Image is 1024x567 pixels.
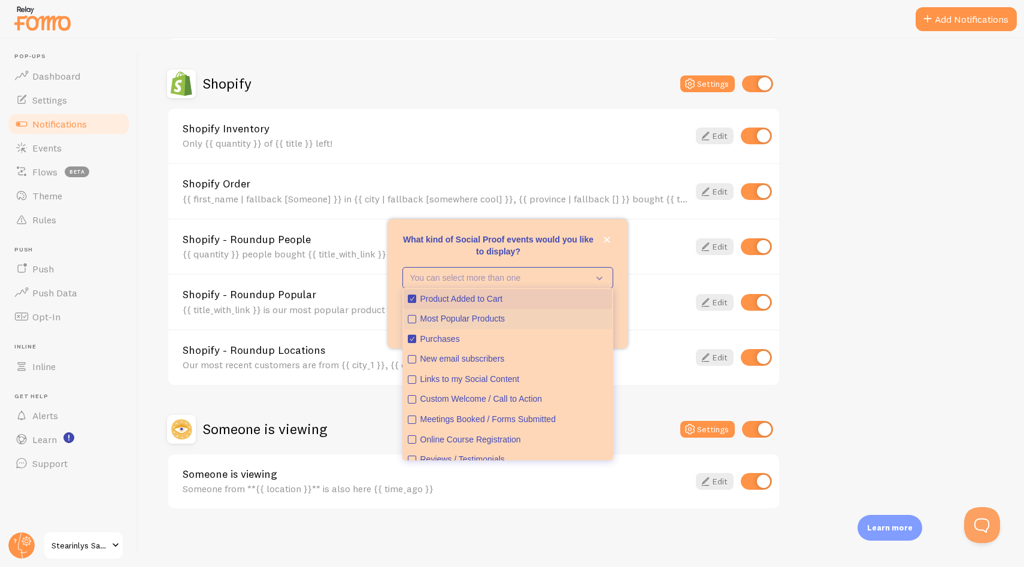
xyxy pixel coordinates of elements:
a: Edit [696,238,734,255]
div: Custom Welcome / Call to Action [420,393,608,405]
span: Notifications [32,118,87,130]
span: Push Data [32,287,77,299]
span: Events [32,142,62,154]
span: Push [32,263,54,275]
div: Most Popular Products [420,313,608,325]
span: Learn [32,433,57,445]
a: Edit [696,349,734,366]
h2: Shopify [203,74,252,93]
a: Shopify - Roundup People [183,234,689,245]
p: What kind of Social Proof events would you like to display? [402,234,613,257]
a: Flows beta [7,160,131,184]
div: Purchases [420,333,608,345]
svg: <p>Watch New Feature Tutorials!</p> [63,432,74,443]
a: Stearinlys Sand Eksperten [43,531,124,560]
button: You can select more than one [402,267,613,289]
button: Meetings Booked / Forms Submitted [404,410,612,430]
span: Stearinlys Sand Eksperten [51,538,108,553]
a: Inline [7,354,131,378]
a: Rules [7,208,131,232]
h2: Someone is viewing [203,420,327,438]
a: Support [7,451,131,475]
div: Learn more [858,515,922,541]
div: {{ first_name | fallback [Someone] }} in {{ city | fallback [somewhere cool] }}, {{ province | fa... [183,193,689,204]
div: Product Added to Cart [420,293,608,305]
a: Shopify - Roundup Popular [183,289,689,300]
a: Opt-In [7,305,131,329]
button: Most Popular Products [404,309,612,329]
button: New email subscribers [404,349,612,369]
span: Support [32,457,68,469]
a: Edit [696,128,734,144]
div: Only {{ quantity }} of {{ title }} left! [183,138,689,148]
span: Inline [14,343,131,351]
button: Links to my Social Content [404,369,612,390]
img: Someone is viewing [167,415,196,444]
span: beta [65,166,89,177]
a: Edit [696,294,734,311]
button: Online Course Registration [404,430,612,450]
a: Alerts [7,404,131,427]
img: fomo-relay-logo-orange.svg [13,3,72,34]
span: Dashboard [32,70,80,82]
a: Shopify Inventory [183,123,689,134]
span: Settings [32,94,67,106]
a: Notifications [7,112,131,136]
p: You can select more than one [410,272,589,284]
span: Opt-In [32,311,60,323]
button: close, [601,234,613,246]
div: What kind of Social Proof events would you like to display? [388,219,628,348]
button: Settings [680,75,735,92]
button: Purchases [404,329,612,350]
a: Settings [7,88,131,112]
button: Custom Welcome / Call to Action [404,389,612,410]
a: Edit [696,473,734,490]
div: {{ quantity }} people bought {{ title_with_link }} in the last few hours [183,248,689,259]
iframe: Help Scout Beacon - Open [964,507,1000,543]
a: Shopify - Roundup Locations [183,345,689,356]
div: New email subscribers [420,353,608,365]
div: {{ title_with_link }} is our most popular product this week, with {{ quantity }} purchases [183,304,689,315]
div: Our most recent customers are from {{ city_1 }}, {{ city_2 }}, and {{ city_3 }} [183,359,689,370]
a: Theme [7,184,131,208]
button: Reviews / Testimonials [404,450,612,470]
span: Flows [32,166,57,178]
div: Meetings Booked / Forms Submitted [420,414,608,426]
div: Someone from **{{ location }}** is also here {{ time_ago }} [183,483,689,494]
button: Settings [680,421,735,438]
span: Push [14,246,131,254]
a: Learn [7,427,131,451]
span: Pop-ups [14,53,131,60]
a: Shopify Order [183,178,689,189]
a: Push [7,257,131,281]
a: Edit [696,183,734,200]
p: Learn more [867,522,913,533]
img: Shopify [167,69,196,98]
a: Push Data [7,281,131,305]
a: Someone is viewing [183,469,689,480]
span: Inline [32,360,56,372]
div: Links to my Social Content [420,374,608,386]
a: Dashboard [7,64,131,88]
span: Alerts [32,410,58,422]
span: Theme [32,190,62,202]
span: Get Help [14,393,131,401]
button: Product Added to Cart [404,289,612,310]
div: Online Course Registration [420,434,608,446]
div: Reviews / Testimonials [420,454,608,466]
a: Events [7,136,131,160]
span: Rules [32,214,56,226]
